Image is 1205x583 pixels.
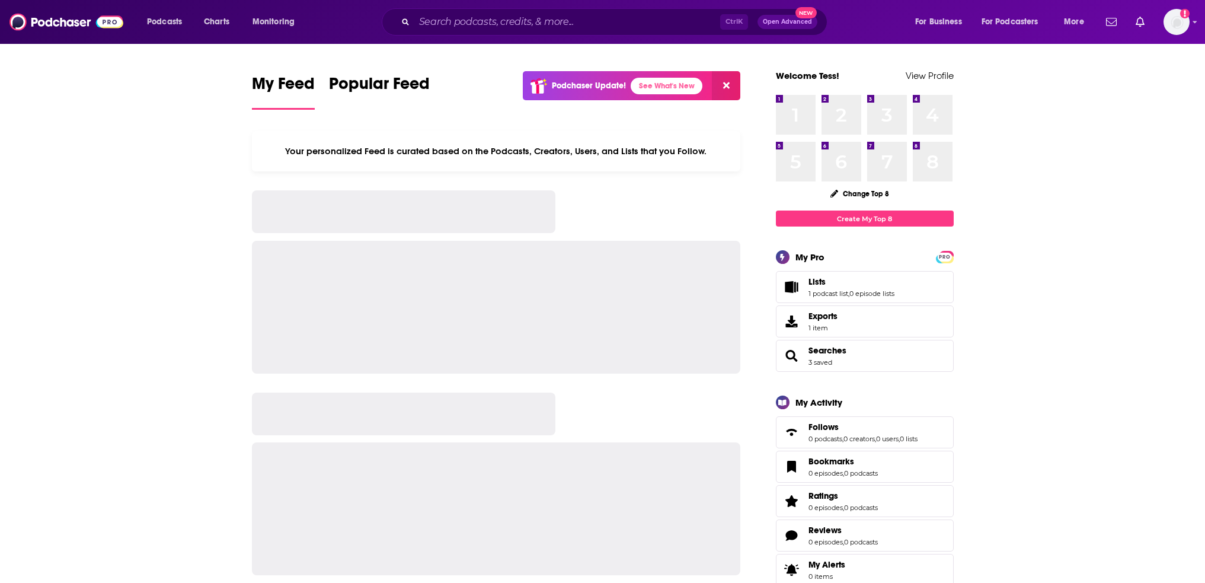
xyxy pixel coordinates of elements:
a: Exports [776,305,954,337]
a: Show notifications dropdown [1131,12,1149,32]
div: My Activity [795,397,842,408]
a: Welcome Tess! [776,70,839,81]
span: , [843,504,844,512]
button: open menu [139,12,197,31]
a: Show notifications dropdown [1101,12,1121,32]
a: 0 podcasts [844,504,878,512]
p: Podchaser Update! [552,81,626,91]
a: View Profile [906,70,954,81]
a: My Feed [252,74,315,110]
img: User Profile [1164,9,1190,35]
div: My Pro [795,251,824,263]
a: 1 podcast list [808,289,848,298]
div: Search podcasts, credits, & more... [393,8,839,36]
span: Bookmarks [776,451,954,483]
span: My Alerts [808,559,845,570]
a: Popular Feed [329,74,430,110]
span: , [843,538,844,546]
span: Ctrl K [720,14,748,30]
a: 0 episodes [808,469,843,477]
span: Exports [780,313,804,330]
span: Popular Feed [329,74,430,101]
a: 0 lists [900,435,918,443]
span: New [795,7,817,18]
a: PRO [938,252,952,261]
div: Your personalized Feed is curated based on the Podcasts, Creators, Users, and Lists that you Follow. [252,131,741,171]
button: open menu [974,12,1056,31]
button: open menu [907,12,977,31]
span: Searches [776,340,954,372]
span: Open Advanced [763,19,812,25]
span: Lists [808,276,826,287]
button: Show profile menu [1164,9,1190,35]
a: Reviews [780,527,804,544]
span: 1 item [808,324,838,332]
span: My Feed [252,74,315,101]
a: Lists [780,279,804,295]
a: Charts [196,12,236,31]
a: 3 saved [808,358,832,367]
a: Bookmarks [808,456,878,467]
svg: Add a profile image [1180,9,1190,18]
input: Search podcasts, credits, & more... [414,12,720,31]
a: Ratings [780,493,804,509]
span: Charts [204,14,229,30]
span: Ratings [808,490,838,501]
span: Logged in as tessvanden [1164,9,1190,35]
a: Lists [808,276,894,287]
span: Podcasts [147,14,182,30]
a: Follows [780,424,804,441]
a: 0 episode lists [849,289,894,298]
span: More [1064,14,1084,30]
span: Lists [776,271,954,303]
a: 0 podcasts [844,469,878,477]
button: open menu [244,12,310,31]
span: , [899,435,900,443]
a: Reviews [808,525,878,536]
span: For Podcasters [982,14,1038,30]
a: 0 episodes [808,538,843,546]
span: Bookmarks [808,456,854,467]
span: Reviews [808,525,842,536]
img: Podchaser - Follow, Share and Rate Podcasts [9,11,123,33]
a: Bookmarks [780,458,804,475]
button: Open AdvancedNew [757,15,817,29]
span: , [843,469,844,477]
a: Searches [780,348,804,364]
button: open menu [1056,12,1099,31]
a: See What's New [631,78,702,94]
span: Follows [776,416,954,448]
span: , [875,435,876,443]
span: Exports [808,311,838,321]
span: PRO [938,253,952,262]
a: Searches [808,345,846,356]
span: Ratings [776,485,954,517]
a: 0 creators [843,435,875,443]
span: 0 items [808,572,845,581]
span: Follows [808,422,839,432]
span: Reviews [776,520,954,552]
button: Change Top 8 [823,186,897,201]
a: 0 episodes [808,504,843,512]
span: My Alerts [780,562,804,578]
a: Follows [808,422,918,432]
a: 0 podcasts [808,435,842,443]
a: Ratings [808,490,878,501]
span: , [842,435,843,443]
span: For Business [915,14,962,30]
span: , [848,289,849,298]
a: Create My Top 8 [776,211,954,227]
span: Monitoring [252,14,295,30]
a: 0 podcasts [844,538,878,546]
a: 0 users [876,435,899,443]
